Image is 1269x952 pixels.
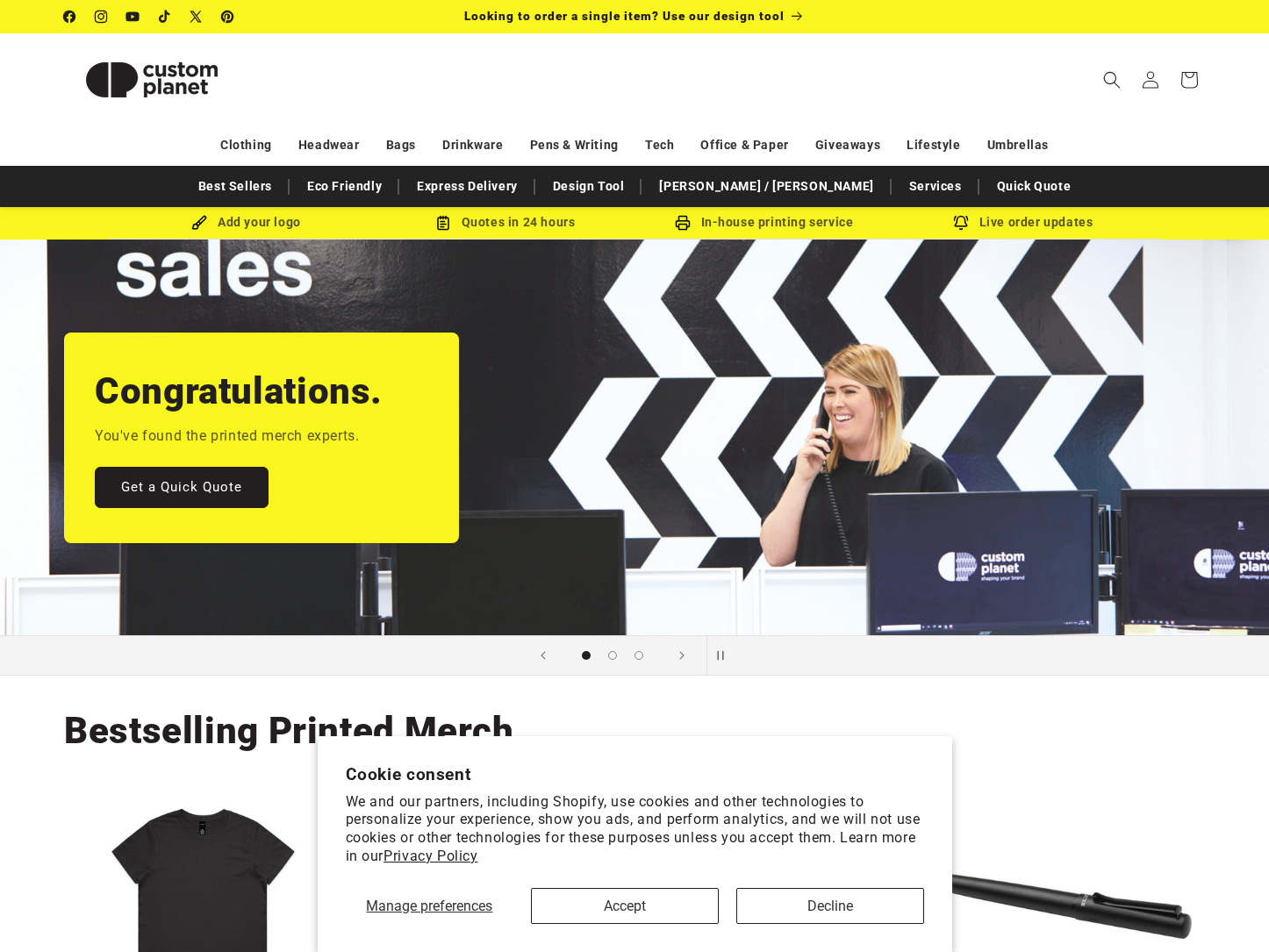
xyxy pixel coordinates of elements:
button: Load slide 2 of 3 [599,642,626,669]
img: Custom Planet [64,40,240,119]
img: Order Updates Icon [435,215,451,231]
a: Express Delivery [408,171,527,202]
a: Custom Planet [58,33,247,125]
button: Previous slide [524,636,563,675]
div: In-house printing service [634,211,893,233]
span: Looking to order a single item? Use our design tool [464,9,785,23]
a: Clothing [220,130,272,161]
img: In-house printing [675,215,691,231]
span: Manage preferences [366,898,492,914]
a: Pens & Writing [530,130,619,161]
a: Services [900,171,971,202]
button: Decline [736,888,924,924]
h2: Bestselling Printed Merch. [64,707,526,755]
a: Lifestyle [907,130,960,161]
button: Load slide 3 of 3 [626,642,652,669]
a: Bags [386,130,416,161]
img: Order updates [953,215,969,231]
a: Giveaways [815,130,880,161]
a: Drinkware [442,130,503,161]
a: Eco Friendly [298,171,391,202]
button: Manage preferences [346,888,514,924]
a: Headwear [298,130,360,161]
a: Get a Quick Quote [95,466,269,507]
h2: Congratulations. [95,368,383,415]
a: Design Tool [544,171,634,202]
h2: Cookie consent [346,764,924,784]
a: Office & Paper [700,130,788,161]
a: Privacy Policy [384,848,477,864]
a: Best Sellers [190,171,281,202]
div: Quotes in 24 hours [376,211,634,233]
p: We and our partners, including Shopify, use cookies and other technologies to personalize your ex... [346,793,924,866]
a: Tech [645,130,674,161]
img: Brush Icon [191,215,207,231]
button: Load slide 1 of 3 [573,642,599,669]
summary: Search [1093,61,1131,99]
a: Quick Quote [988,171,1080,202]
a: Umbrellas [987,130,1049,161]
div: Live order updates [893,211,1152,233]
button: Accept [531,888,719,924]
a: [PERSON_NAME] / [PERSON_NAME] [650,171,882,202]
button: Pause slideshow [706,636,745,675]
div: Add your logo [117,211,376,233]
button: Next slide [663,636,701,675]
p: You've found the printed merch experts. [95,424,359,449]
